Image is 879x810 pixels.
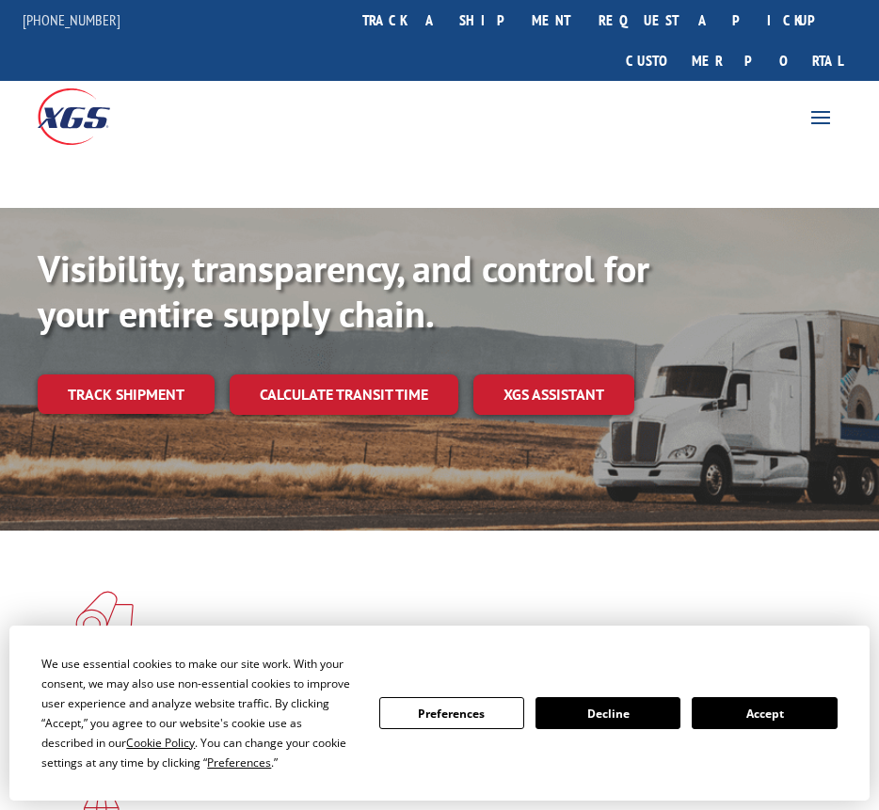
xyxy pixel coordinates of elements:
a: Calculate transit time [230,374,458,415]
a: Track shipment [38,374,215,414]
button: Preferences [379,697,524,729]
span: Preferences [207,754,271,770]
a: Customer Portal [612,40,856,81]
button: Accept [692,697,837,729]
b: Visibility, transparency, and control for your entire supply chain. [38,244,649,338]
button: Decline [535,697,680,729]
span: Cookie Policy [126,735,195,751]
a: [PHONE_NUMBER] [23,10,120,29]
a: XGS ASSISTANT [473,374,634,415]
div: We use essential cookies to make our site work. With your consent, we may also use non-essential ... [41,654,356,772]
div: Cookie Consent Prompt [9,626,870,801]
img: xgs-icon-total-supply-chain-intelligence-red [75,591,134,640]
